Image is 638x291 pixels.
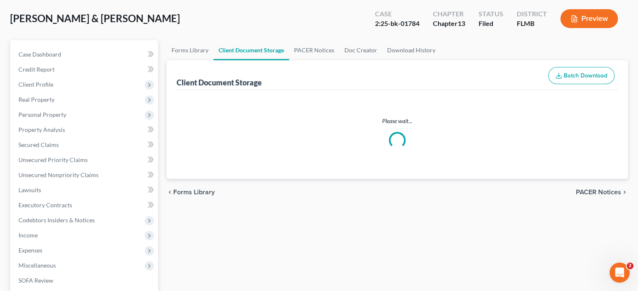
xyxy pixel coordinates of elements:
span: Codebtors Insiders & Notices [18,216,95,224]
a: Unsecured Priority Claims [12,152,158,167]
a: Forms Library [167,40,214,60]
a: PACER Notices [289,40,339,60]
span: Credit Report [18,66,55,73]
button: PACER Notices chevron_right [576,189,628,196]
button: Batch Download [548,67,615,85]
a: Lawsuits [12,183,158,198]
span: PACER Notices [576,189,621,196]
div: Status [479,9,503,19]
a: Property Analysis [12,122,158,137]
iframe: Intercom live chat [609,263,630,283]
span: Secured Claims [18,141,59,148]
span: Expenses [18,247,42,254]
a: Doc Creator [339,40,382,60]
span: Executory Contracts [18,201,72,209]
div: Filed [479,19,503,28]
a: Download History [382,40,440,60]
span: Unsecured Priority Claims [18,156,88,163]
span: SOFA Review [18,277,53,284]
div: Chapter [433,9,465,19]
div: Client Document Storage [177,77,262,88]
div: FLMB [517,19,547,28]
button: Preview [560,9,618,28]
span: Unsecured Nonpriority Claims [18,171,99,178]
a: Credit Report [12,62,158,77]
span: Real Property [18,96,55,103]
a: Client Document Storage [214,40,289,60]
button: chevron_left Forms Library [167,189,215,196]
i: chevron_left [167,189,173,196]
div: District [517,9,547,19]
span: Forms Library [173,189,215,196]
span: 2 [627,263,633,269]
span: Personal Property [18,111,66,118]
span: Lawsuits [18,186,41,193]
a: Executory Contracts [12,198,158,213]
a: Unsecured Nonpriority Claims [12,167,158,183]
span: 13 [458,19,465,27]
span: Miscellaneous [18,262,56,269]
span: Client Profile [18,81,53,88]
a: Secured Claims [12,137,158,152]
span: Property Analysis [18,126,65,133]
span: Income [18,232,38,239]
i: chevron_right [621,189,628,196]
div: Case [375,9,419,19]
div: Chapter [433,19,465,28]
div: 2:25-bk-01784 [375,19,419,28]
p: Please wait... [178,117,616,125]
span: Case Dashboard [18,51,61,58]
span: Batch Download [564,72,607,79]
a: SOFA Review [12,273,158,288]
a: Case Dashboard [12,47,158,62]
span: [PERSON_NAME] & [PERSON_NAME] [10,12,180,24]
